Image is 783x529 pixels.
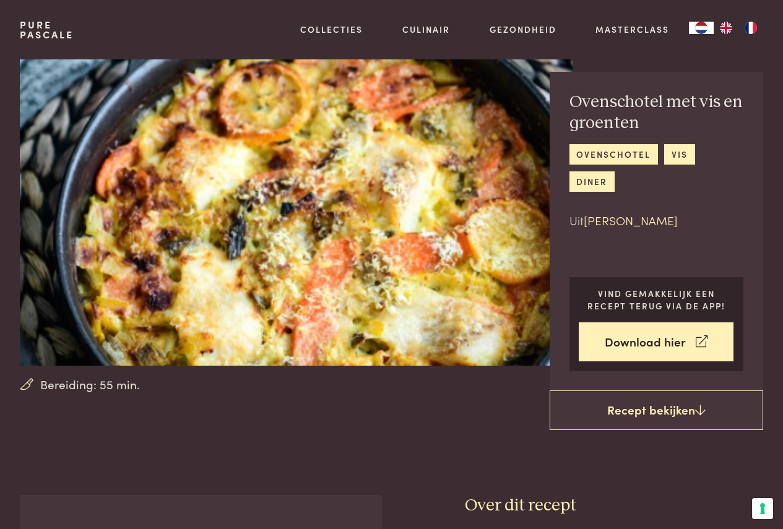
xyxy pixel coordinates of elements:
h2: Ovenschotel met vis en groenten [569,92,744,134]
a: PurePascale [20,20,74,40]
a: Download hier [579,322,733,361]
a: ovenschotel [569,144,658,165]
div: Language [689,22,714,34]
a: Masterclass [595,23,669,36]
a: diner [569,171,615,192]
a: EN [714,22,738,34]
p: Vind gemakkelijk een recept terug via de app! [579,287,733,312]
a: Gezondheid [490,23,556,36]
a: NL [689,22,714,34]
img: Ovenschotel met vis en groenten [20,34,573,366]
a: [PERSON_NAME] [584,212,678,228]
p: Uit [569,212,744,230]
button: Uw voorkeuren voor toestemming voor trackingtechnologieën [752,498,773,519]
a: Recept bekijken [550,390,764,430]
span: Bereiding: 55 min. [40,376,140,394]
aside: Language selected: Nederlands [689,22,763,34]
a: vis [664,144,694,165]
h3: Over dit recept [465,495,763,517]
ul: Language list [714,22,763,34]
a: Collecties [300,23,363,36]
a: FR [738,22,763,34]
a: Culinair [402,23,450,36]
